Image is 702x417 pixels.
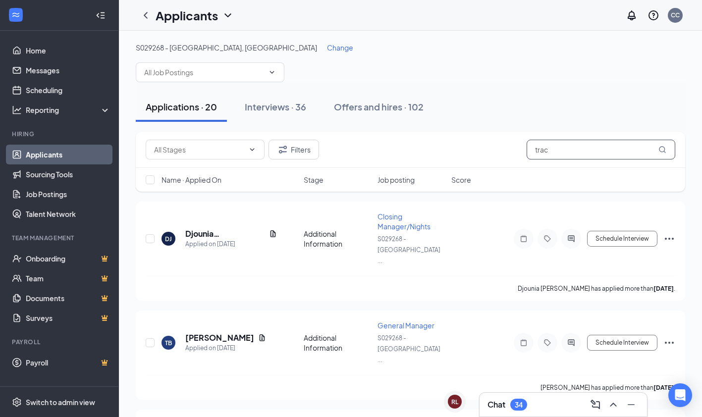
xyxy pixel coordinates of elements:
button: Filter Filters [269,140,319,159]
svg: Document [258,334,266,342]
svg: ChevronDown [222,9,234,21]
span: Name · Applied On [162,175,221,185]
h3: Chat [487,399,505,410]
svg: Tag [541,339,553,347]
svg: Ellipses [663,337,675,349]
svg: Analysis [12,105,22,115]
svg: ChevronUp [607,399,619,411]
h5: [PERSON_NAME] [185,332,254,343]
div: Applied on [DATE] [185,239,277,249]
svg: ActiveChat [565,235,577,243]
b: [DATE] [653,285,674,292]
a: OnboardingCrown [26,249,110,268]
svg: ChevronLeft [140,9,152,21]
span: Score [451,175,471,185]
svg: Notifications [626,9,638,21]
svg: ActiveChat [565,339,577,347]
b: [DATE] [653,384,674,391]
div: Hiring [12,130,108,138]
svg: Note [518,235,530,243]
span: S029268 - [GEOGRAPHIC_DATA] ... [378,334,440,364]
svg: Collapse [96,10,106,20]
div: RL [451,398,458,406]
div: Applied on [DATE] [185,343,266,353]
p: Djounia [PERSON_NAME] has applied more than . [518,284,675,293]
span: General Manager [378,321,434,330]
svg: ChevronDown [268,68,276,76]
svg: MagnifyingGlass [658,146,666,154]
button: Schedule Interview [587,335,657,351]
div: Payroll [12,338,108,346]
button: ComposeMessage [588,397,603,413]
div: Reporting [26,105,111,115]
a: Scheduling [26,80,110,100]
p: [PERSON_NAME] has applied more than . [540,383,675,392]
svg: ChevronDown [248,146,256,154]
span: Stage [304,175,324,185]
input: All Stages [154,144,244,155]
div: Additional Information [304,333,372,353]
svg: Document [269,230,277,238]
a: Sourcing Tools [26,164,110,184]
button: ChevronUp [605,397,621,413]
svg: Ellipses [663,233,675,245]
a: Job Postings [26,184,110,204]
a: SurveysCrown [26,308,110,328]
a: DocumentsCrown [26,288,110,308]
h1: Applicants [156,7,218,24]
div: Open Intercom Messenger [668,383,692,407]
div: Applications · 20 [146,101,217,113]
svg: Minimize [625,399,637,411]
svg: QuestionInfo [648,9,659,21]
span: Job posting [378,175,415,185]
div: TB [165,339,172,347]
div: DJ [165,235,172,243]
a: TeamCrown [26,268,110,288]
input: All Job Postings [144,67,264,78]
div: Additional Information [304,229,372,249]
svg: ComposeMessage [590,399,601,411]
h5: Djounia [PERSON_NAME] [185,228,265,239]
div: CC [671,11,680,19]
a: Home [26,41,110,60]
svg: WorkstreamLogo [11,10,21,20]
div: Switch to admin view [26,397,95,407]
div: Offers and hires · 102 [334,101,424,113]
a: Messages [26,60,110,80]
svg: Tag [541,235,553,243]
div: 34 [515,401,523,409]
svg: Note [518,339,530,347]
div: Team Management [12,234,108,242]
svg: Settings [12,397,22,407]
a: Talent Network [26,204,110,224]
a: Applicants [26,145,110,164]
span: S029268 - [GEOGRAPHIC_DATA] ... [378,235,440,264]
div: Interviews · 36 [245,101,306,113]
span: Closing Manager/Nights [378,212,431,231]
span: Change [327,43,353,52]
button: Schedule Interview [587,231,657,247]
button: Minimize [623,397,639,413]
input: Search in applications [527,140,675,159]
svg: Filter [277,144,289,156]
span: S029268 - [GEOGRAPHIC_DATA], [GEOGRAPHIC_DATA] [136,43,317,52]
a: PayrollCrown [26,353,110,372]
